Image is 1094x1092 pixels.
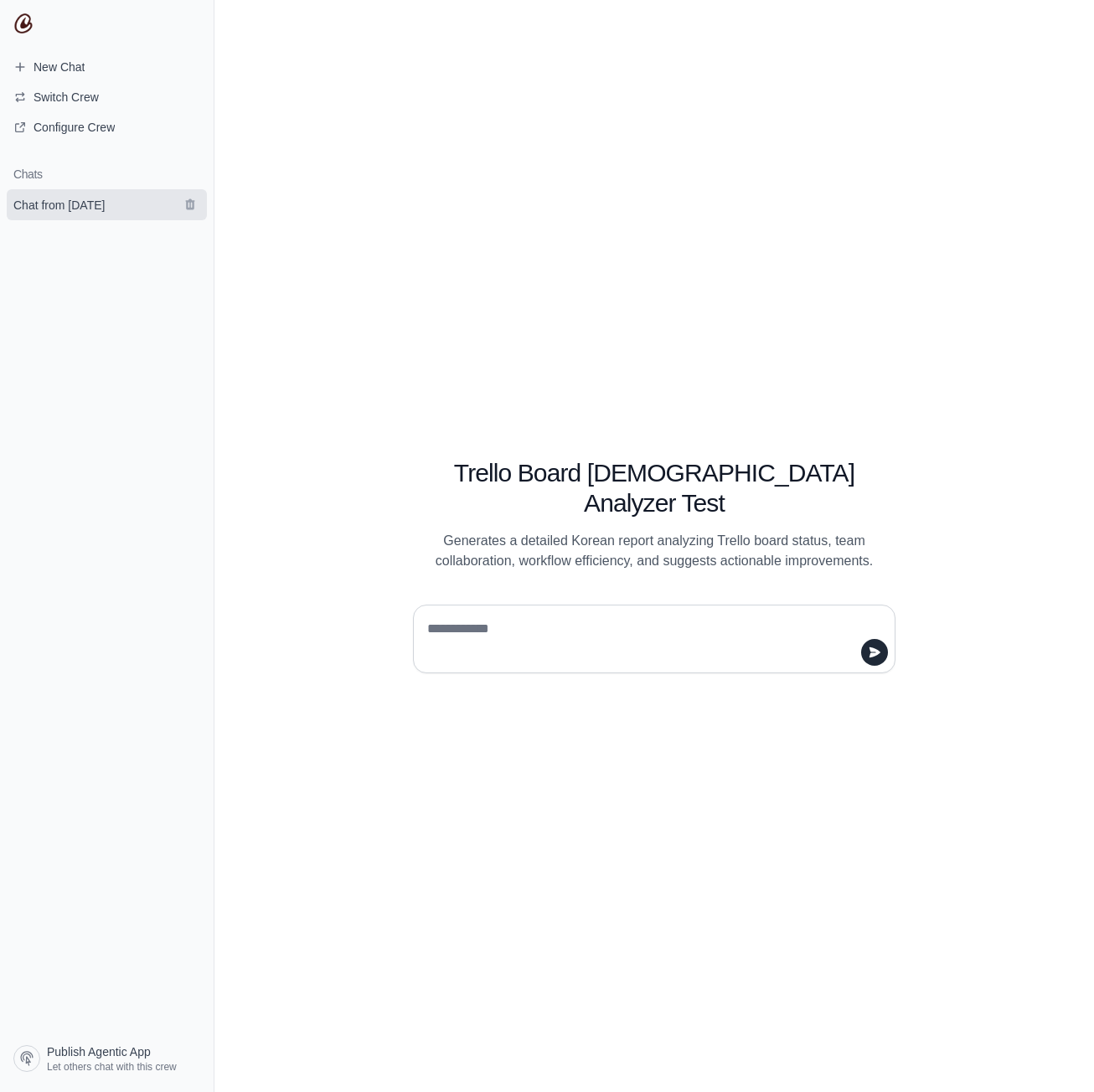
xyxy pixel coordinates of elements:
span: New Chat [34,59,85,75]
a: Configure Crew [7,114,207,141]
span: Let others chat with this crew [47,1060,177,1074]
h1: Trello Board [DEMOGRAPHIC_DATA] Analyzer Test [413,458,895,518]
span: Chat from [DATE] [13,197,105,214]
span: Configure Crew [34,119,115,136]
span: Publish Agentic App [47,1043,151,1060]
a: Chat from [DATE] [7,189,207,220]
a: New Chat [7,54,207,80]
span: Switch Crew [34,89,99,106]
button: Switch Crew [7,84,207,111]
img: CrewAI Logo [13,13,34,33]
a: Publish Agentic App Let others chat with this crew [7,1038,207,1079]
p: Generates a detailed Korean report analyzing Trello board status, team collaboration, workflow ef... [413,531,895,571]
